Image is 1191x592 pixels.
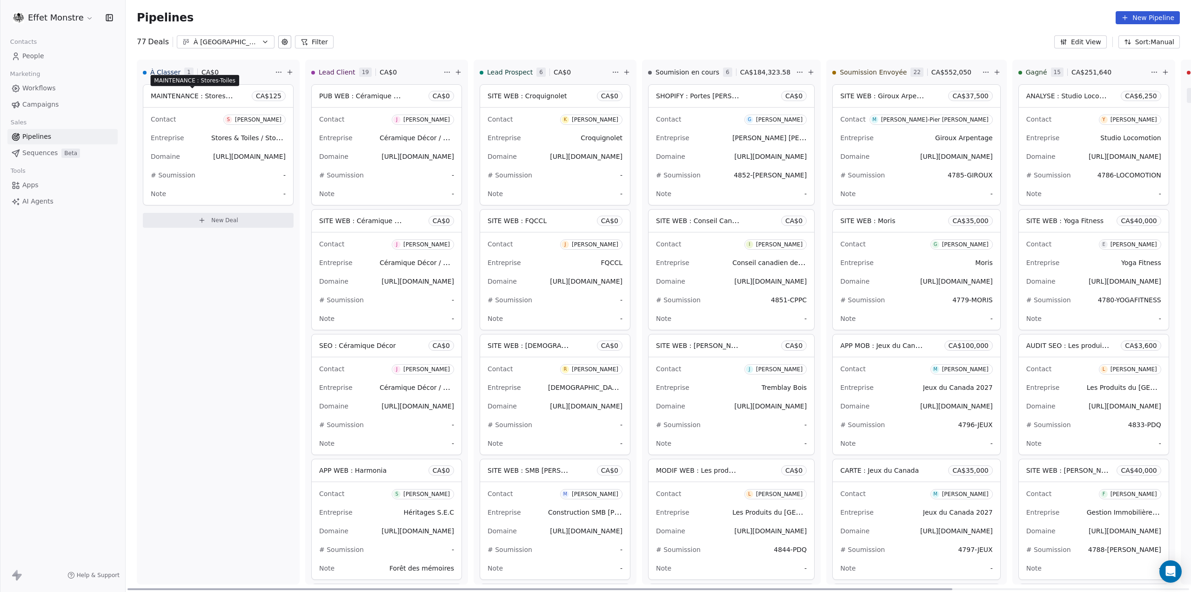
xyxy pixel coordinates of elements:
span: MODIF WEB : Les produits du [GEOGRAPHIC_DATA] [656,466,822,475]
span: APP MOB : Jeux du Canada [840,341,927,350]
div: À [GEOGRAPHIC_DATA] [194,37,258,47]
span: - [990,189,993,198]
div: M [563,490,568,498]
span: - [1159,314,1161,323]
span: Contact [840,240,865,248]
span: Yoga Fitness [1121,259,1161,266]
div: J [564,241,566,248]
span: Note [488,440,503,447]
span: [URL][DOMAIN_NAME] [381,402,454,410]
span: APP WEB : Harmonia [319,467,387,474]
span: CA$ 6,250 [1125,91,1157,101]
span: Note [319,440,335,447]
span: Domaine [1026,402,1056,410]
span: [URL][DOMAIN_NAME] [381,278,454,285]
span: SITE WEB : Croquignolet [488,92,567,100]
div: M [933,366,937,373]
div: PUB WEB : Céramique DécorCA$0ContactJ[PERSON_NAME]EntrepriseCéramique Décor / Ramacieri Soligo / ... [311,84,462,205]
span: 4852-[PERSON_NAME] [734,171,807,179]
span: Contact [488,365,513,373]
span: Giroux Arpentage [935,134,993,142]
span: - [990,439,993,448]
div: AUDIT SEO : Les produits du [GEOGRAPHIC_DATA]CA$3,600ContactL[PERSON_NAME]EntrepriseLes Produits ... [1018,334,1169,455]
span: [URL][DOMAIN_NAME] [550,278,622,285]
span: Note [840,190,856,197]
span: Entreprise [840,134,874,142]
span: Domaine [840,153,870,160]
span: - [1159,189,1161,198]
span: 4779-MORIS [952,296,993,304]
span: Entreprise [488,134,521,142]
span: [URL][DOMAIN_NAME] [550,402,622,410]
span: Entreprise [488,259,521,266]
span: - [804,189,807,198]
span: SITE WEB : Conseil Canadien des marchés publics [656,216,819,225]
span: Domaine [1026,153,1056,160]
span: - [620,295,622,305]
span: # Soumission [1026,296,1071,304]
div: [PERSON_NAME] [403,241,450,248]
span: 4785-GIROUX [948,171,993,179]
div: [PERSON_NAME] [1111,116,1157,123]
div: MODIF WEB : Les produits du [GEOGRAPHIC_DATA]CA$0ContactL[PERSON_NAME]EntrepriseLes Produits du [... [648,459,815,580]
span: Domaine [488,402,517,410]
span: Entreprise [840,259,874,266]
span: SITE WEB : Céramique Décor [319,216,414,225]
div: SITE WEB : SMB [PERSON_NAME]CA$0ContactM[PERSON_NAME]EntrepriseConstruction SMB [PERSON_NAME] inc... [480,459,630,580]
span: Note [840,440,856,447]
span: PUB WEB : Céramique Décor [319,91,413,100]
span: Note [319,315,335,322]
button: Effet Monstre [11,10,95,26]
span: Céramique Décor / Ramacieri Soligo / Rubi [380,258,518,267]
div: G [748,116,751,123]
span: Stores & Toiles / Storimage [211,133,299,142]
span: Contact [319,490,344,497]
span: Moris [975,259,993,266]
div: [PERSON_NAME] [756,366,803,373]
span: Effet Monstre [28,12,84,24]
span: [URL][DOMAIN_NAME] [1089,153,1161,160]
div: J [396,241,397,248]
div: S [227,116,230,123]
div: [PERSON_NAME] [942,241,989,248]
span: CA$ 40,000 [1121,216,1157,225]
div: À Classer1CA$0 [143,60,273,84]
div: CARTE : Jeux du CanadaCA$35,000ContactM[PERSON_NAME]EntrepriseJeux du Canada 2027Domaine[URL][DOM... [832,459,1001,580]
span: # Soumission [488,171,532,179]
div: SITE WEB : Conseil Canadien des marchés publicsCA$0ContactI[PERSON_NAME]EntrepriseConseil canadie... [648,209,815,330]
span: SHOPIFY : Portes [PERSON_NAME] [656,91,767,100]
span: Entreprise [656,134,689,142]
div: S [395,490,398,498]
span: People [22,51,44,61]
span: 6 [536,68,546,77]
span: 6 [723,68,732,77]
span: À Classer [150,68,181,77]
span: Lead Client [319,68,355,77]
div: [PERSON_NAME] [756,241,803,248]
div: F [1103,490,1105,498]
span: [URL][DOMAIN_NAME] [920,402,993,410]
span: CA$ 40,000 [1121,466,1157,475]
div: Lead Prospect6CA$0 [480,60,610,84]
span: Entreprise [319,259,353,266]
span: Contact [151,116,176,123]
span: Céramique Décor / Ramacieri Soligo / Rubi [380,383,518,392]
span: Domaine [656,278,685,285]
div: SITE WEB : FQCCLCA$0ContactJ[PERSON_NAME]EntrepriseFQCCLDomaine[URL][DOMAIN_NAME]# Soumission-Note- [480,209,630,330]
span: Domaine [840,278,870,285]
span: Contact [488,116,513,123]
div: [PERSON_NAME]-Pier [PERSON_NAME] [881,116,989,123]
span: # Soumission [1026,171,1071,179]
div: MAINTENANCE : Stores-ToilesCA$125ContactS[PERSON_NAME]EntrepriseStores & Toiles / StorimageDomain... [143,84,294,205]
span: Domaine [488,278,517,285]
span: # Soumission [656,171,701,179]
span: SITE WEB : [PERSON_NAME] [1026,466,1118,475]
button: Filter [295,35,334,48]
a: People [7,48,118,64]
span: [URL][DOMAIN_NAME] [550,153,622,160]
span: - [452,295,454,305]
div: [PERSON_NAME] [1111,366,1157,373]
span: - [452,170,454,180]
div: Lead Client19CA$0 [311,60,442,84]
div: [PERSON_NAME] [403,366,450,373]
